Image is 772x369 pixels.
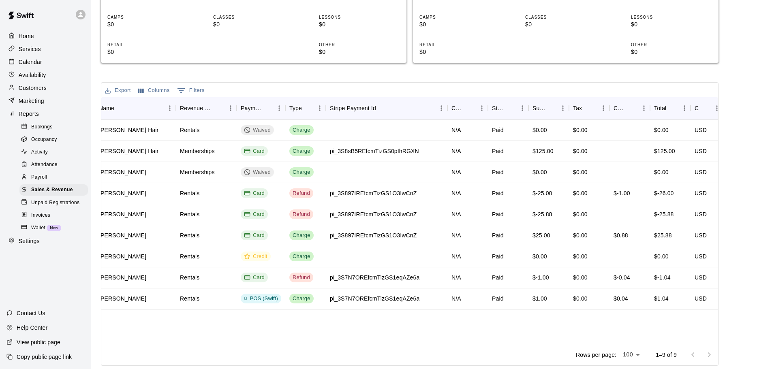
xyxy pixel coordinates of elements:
a: Unpaid Registrations [19,196,91,209]
div: Subtotal [532,97,545,119]
p: $0 [319,48,400,56]
div: $-0.04 [614,273,630,282]
button: Sort [376,102,387,114]
div: Attendance [19,159,88,171]
div: Payment Method [241,97,262,119]
div: Rentals [180,210,200,218]
button: Export [103,84,133,97]
div: Charge [293,169,310,176]
button: Menu [476,102,488,114]
div: POS (Swift) [244,295,278,303]
div: Type [289,97,302,119]
div: $-25.00 [532,189,552,197]
p: Customers [19,84,47,92]
p: Marketing [19,97,44,105]
div: $0.00 [654,126,669,134]
span: Activity [31,148,48,156]
div: Paid [492,231,504,239]
div: Currency [691,97,723,119]
div: $0.00 [573,126,588,134]
div: $-26.00 [654,189,674,197]
div: $0.00 [573,210,588,218]
div: Charge [293,232,310,239]
button: Sort [213,102,225,114]
div: Paid [492,147,504,155]
p: $0 [631,48,712,56]
div: $-25.88 [654,210,674,218]
div: N/A [451,273,461,282]
p: $0 [419,20,500,29]
div: Status [488,97,528,119]
div: Stripe Payment Id [326,97,447,119]
div: Kaitlyn Atwood [99,231,146,239]
a: WalletNew [19,222,91,234]
p: Home [19,32,34,40]
div: Rentals [180,252,200,260]
button: Sort [302,102,313,114]
div: Charge [293,126,310,134]
div: Refund [293,211,310,218]
div: Kaitlyn Atwood [99,189,146,197]
div: $0.00 [654,252,669,260]
a: Availability [6,69,85,81]
p: Services [19,45,41,53]
p: Copy public page link [17,353,72,361]
div: $0.88 [614,231,628,239]
p: RETAIL [419,42,500,48]
div: Revenue Category [176,97,237,119]
a: Occupancy [19,133,91,146]
a: Bookings [19,121,91,133]
div: $1.00 [532,294,547,303]
div: Services [6,43,85,55]
p: $0 [319,20,400,29]
button: Menu [597,102,609,114]
p: 1–9 of 9 [656,351,677,359]
div: USD [695,168,707,176]
div: N/A [451,210,461,218]
span: Occupancy [31,136,57,144]
div: $0.00 [654,168,669,176]
div: Total [650,97,691,119]
div: USD [695,273,707,282]
p: CAMPS [107,14,188,20]
div: N/A [451,252,461,260]
div: pi_3S897IREfcmTizGS1O3IwCnZ [330,231,417,239]
div: N/A [451,168,461,176]
div: Rentals [180,294,200,303]
div: N/A [451,294,461,303]
div: $0.00 [532,126,547,134]
button: Menu [711,102,723,114]
p: CLASSES [525,14,606,20]
button: Sort [666,102,678,114]
button: Sort [582,102,593,114]
button: Sort [114,102,126,114]
button: Select columns [136,84,172,97]
a: Customers [6,82,85,94]
div: Custom Fee [614,97,627,119]
div: Paid [492,126,504,134]
div: Status [492,97,505,119]
span: Sales & Revenue [31,186,73,194]
div: $0.04 [614,294,628,303]
p: $0 [631,20,712,29]
div: Type [285,97,326,119]
button: Sort [505,102,516,114]
div: Paid [492,168,504,176]
div: Card [244,211,265,218]
a: Calendar [6,56,85,68]
div: Haley Coates [99,273,146,282]
a: Marketing [6,95,85,107]
div: Paid [492,273,504,282]
a: Settings [6,235,85,247]
div: $0.00 [573,189,588,197]
a: Invoices [19,209,91,222]
p: LESSONS [319,14,400,20]
div: USD [695,210,707,218]
div: Payton Romines [99,168,146,176]
p: CLASSES [213,14,294,20]
div: Revenue Category [180,97,213,119]
div: Card [244,147,265,155]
